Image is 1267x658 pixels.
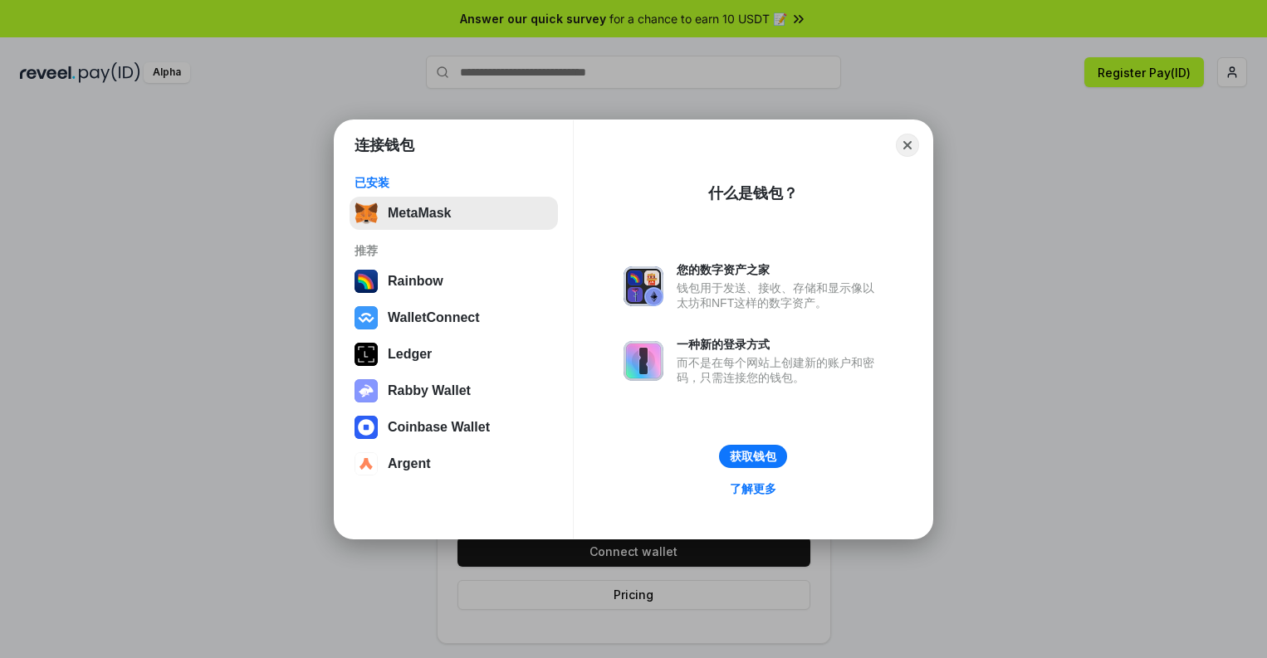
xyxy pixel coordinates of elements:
a: 了解更多 [720,478,786,500]
div: Rainbow [388,274,443,289]
div: Coinbase Wallet [388,420,490,435]
img: svg+xml,%3Csvg%20width%3D%22120%22%20height%3D%22120%22%20viewBox%3D%220%200%20120%20120%22%20fil... [355,270,378,293]
button: WalletConnect [350,301,558,334]
button: MetaMask [350,197,558,230]
div: 一种新的登录方式 [677,337,883,352]
div: Argent [388,456,431,471]
div: MetaMask [388,206,451,221]
div: WalletConnect [388,310,480,325]
div: 您的数字资产之家 [677,262,883,277]
div: 了解更多 [730,481,776,496]
img: svg+xml,%3Csvg%20fill%3D%22none%22%20height%3D%2233%22%20viewBox%3D%220%200%2035%2033%22%20width%... [355,202,378,225]
img: svg+xml,%3Csvg%20xmlns%3D%22http%3A%2F%2Fwww.w3.org%2F2000%2Fsvg%22%20width%3D%2228%22%20height%3... [355,343,378,366]
button: Argent [350,447,558,480]
button: Coinbase Wallet [350,411,558,444]
button: Ledger [350,338,558,371]
div: 什么是钱包？ [708,183,798,203]
div: 获取钱包 [730,449,776,464]
div: 推荐 [355,243,553,258]
img: svg+xml,%3Csvg%20xmlns%3D%22http%3A%2F%2Fwww.w3.org%2F2000%2Fsvg%22%20fill%3D%22none%22%20viewBox... [624,266,663,306]
div: Rabby Wallet [388,383,471,398]
div: 已安装 [355,175,553,190]
img: svg+xml,%3Csvg%20xmlns%3D%22http%3A%2F%2Fwww.w3.org%2F2000%2Fsvg%22%20fill%3D%22none%22%20viewBox... [624,341,663,381]
button: Close [896,134,919,157]
img: svg+xml,%3Csvg%20width%3D%2228%22%20height%3D%2228%22%20viewBox%3D%220%200%2028%2028%22%20fill%3D... [355,452,378,475]
img: svg+xml,%3Csvg%20xmlns%3D%22http%3A%2F%2Fwww.w3.org%2F2000%2Fsvg%22%20fill%3D%22none%22%20viewBox... [355,379,378,402]
button: Rabby Wallet [350,374,558,407]
div: 而不是在每个网站上创建新的账户和密码，只需连接您的钱包。 [677,355,883,385]
img: svg+xml,%3Csvg%20width%3D%2228%22%20height%3D%2228%22%20viewBox%3D%220%200%2028%2028%22%20fill%3D... [355,306,378,329]
h1: 连接钱包 [355,135,414,155]
div: 钱包用于发送、接收、存储和显示像以太坊和NFT这样的数字资产。 [677,280,883,310]
button: 获取钱包 [719,445,787,468]
div: Ledger [388,347,432,362]
img: svg+xml,%3Csvg%20width%3D%2228%22%20height%3D%2228%22%20viewBox%3D%220%200%2028%2028%22%20fill%3D... [355,416,378,439]
button: Rainbow [350,265,558,298]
